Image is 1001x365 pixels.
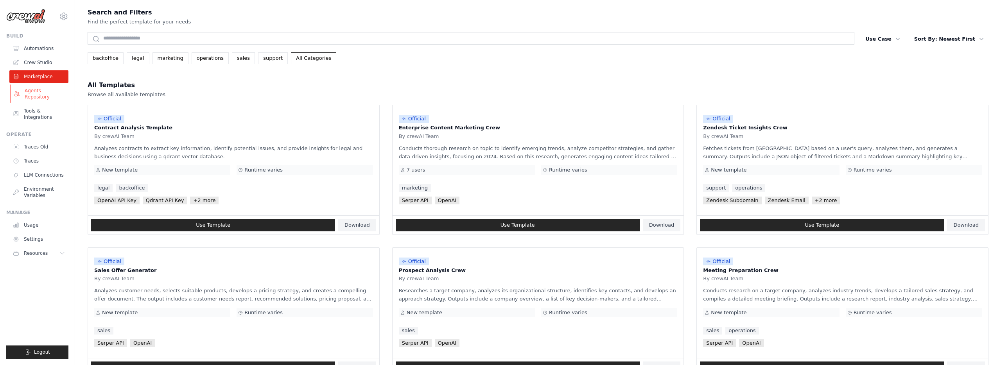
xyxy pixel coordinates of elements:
a: Crew Studio [9,56,68,69]
button: Use Case [861,32,905,46]
span: Download [649,222,675,228]
p: Enterprise Content Marketing Crew [399,124,678,132]
a: sales [94,327,113,335]
a: support [258,52,288,64]
span: Serper API [399,197,432,204]
a: sales [399,327,418,335]
span: By crewAI Team [703,276,743,282]
div: Manage [6,209,68,216]
span: Serper API [94,339,127,347]
a: marketing [399,184,431,192]
span: 7 users [407,167,425,173]
p: Conducts thorough research on topic to identify emerging trends, analyze competitor strategies, a... [399,144,678,161]
span: OpenAI [130,339,155,347]
p: Analyzes contracts to extract key information, identify potential issues, and provide insights fo... [94,144,373,161]
span: Resources [24,250,48,256]
a: operations [732,184,765,192]
a: Use Template [91,219,335,231]
p: Researches a target company, analyzes its organizational structure, identifies key contacts, and ... [399,286,678,303]
a: Usage [9,219,68,231]
a: support [703,184,729,192]
a: Use Template [700,219,944,231]
span: New template [711,310,746,316]
span: Use Template [805,222,839,228]
p: Meeting Preparation Crew [703,267,982,274]
button: Sort By: Newest First [910,32,988,46]
span: Download [344,222,370,228]
span: New template [407,310,442,316]
button: Resources [9,247,68,259]
p: Zendesk Ticket Insights Crew [703,124,982,132]
a: operations [725,327,759,335]
span: OpenAI [435,339,459,347]
a: backoffice [88,52,124,64]
a: legal [94,184,113,192]
div: Build [6,33,68,39]
span: Serper API [399,339,432,347]
div: Operate [6,131,68,138]
span: By crewAI Team [399,276,439,282]
span: Runtime varies [549,310,587,316]
span: Zendesk Subdomain [703,197,761,204]
a: Environment Variables [9,183,68,202]
p: Find the perfect template for your needs [88,18,191,26]
a: marketing [152,52,188,64]
span: Zendesk Email [765,197,809,204]
a: Download [643,219,681,231]
a: Tools & Integrations [9,105,68,123]
a: legal [127,52,149,64]
span: Runtime varies [244,167,283,173]
span: Official [399,115,429,123]
span: Serper API [703,339,736,347]
span: Runtime varies [244,310,283,316]
span: Official [399,258,429,265]
p: Browse all available templates [88,91,165,98]
p: Conducts research on a target company, analyzes industry trends, develops a tailored sales strate... [703,286,982,303]
span: Official [94,115,124,123]
a: Traces [9,155,68,167]
h2: Search and Filters [88,7,191,18]
a: Traces Old [9,141,68,153]
span: New template [102,167,138,173]
img: Logo [6,9,45,24]
span: OpenAI [435,197,459,204]
h2: All Templates [88,80,165,91]
span: By crewAI Team [94,133,135,140]
a: Use Template [396,219,640,231]
p: Contract Analysis Template [94,124,373,132]
span: By crewAI Team [94,276,135,282]
button: Logout [6,345,68,359]
span: OpenAI [739,339,764,347]
span: Runtime varies [549,167,587,173]
span: Official [94,258,124,265]
p: Analyzes customer needs, selects suitable products, develops a pricing strategy, and creates a co... [94,286,373,303]
a: sales [232,52,255,64]
a: Download [947,219,985,231]
p: Sales Offer Generator [94,267,373,274]
a: operations [192,52,229,64]
span: New template [102,310,138,316]
span: Use Template [500,222,535,228]
span: Download [953,222,979,228]
a: All Categories [291,52,336,64]
span: +2 more [190,197,219,204]
a: sales [703,327,722,335]
span: Official [703,258,733,265]
span: +2 more [812,197,840,204]
a: Automations [9,42,68,55]
a: Download [338,219,376,231]
span: By crewAI Team [703,133,743,140]
a: LLM Connections [9,169,68,181]
span: Runtime varies [854,310,892,316]
a: Agents Repository [10,84,69,103]
span: Qdrant API Key [143,197,187,204]
a: backoffice [116,184,148,192]
span: Logout [34,349,50,355]
span: Official [703,115,733,123]
p: Fetches tickets from [GEOGRAPHIC_DATA] based on a user's query, analyzes them, and generates a su... [703,144,982,161]
span: By crewAI Team [399,133,439,140]
a: Settings [9,233,68,245]
span: Use Template [196,222,230,228]
a: Marketplace [9,70,68,83]
span: OpenAI API Key [94,197,140,204]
